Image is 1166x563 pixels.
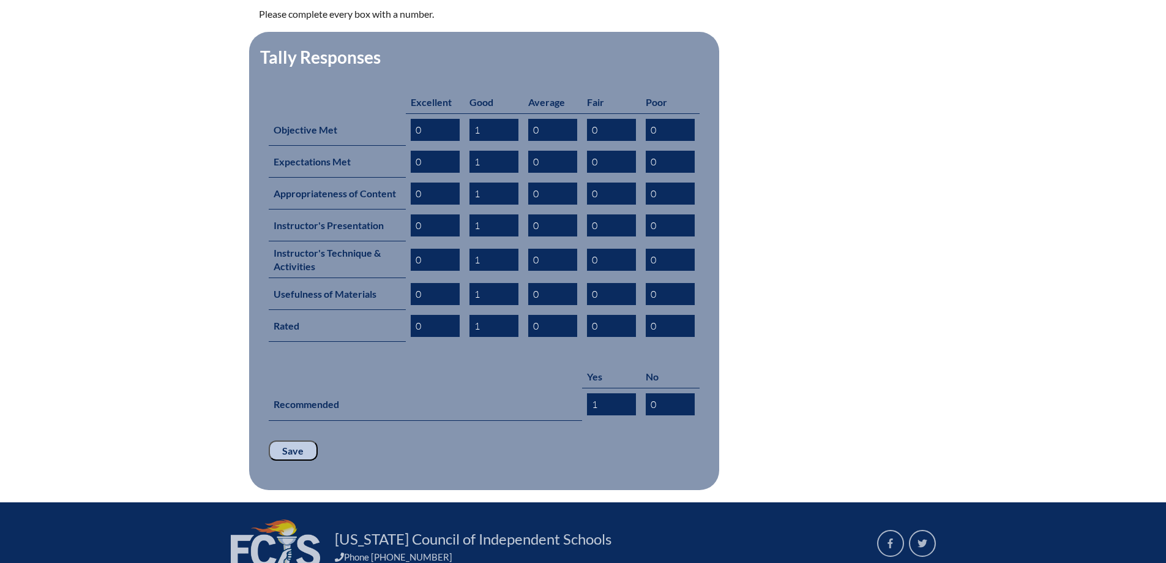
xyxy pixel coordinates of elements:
[641,91,700,114] th: Poor
[335,551,862,562] div: Phone [PHONE_NUMBER]
[465,91,523,114] th: Good
[269,440,318,461] input: Save
[582,91,641,114] th: Fair
[330,529,616,549] a: [US_STATE] Council of Independent Schools
[259,47,382,67] legend: Tally Responses
[406,91,465,114] th: Excellent
[641,365,700,388] th: No
[269,178,406,210] th: Appropriateness of Content
[523,91,582,114] th: Average
[269,241,406,278] th: Instructor's Technique & Activities
[269,210,406,241] th: Instructor's Presentation
[269,278,406,310] th: Usefulness of Materials
[269,113,406,146] th: Objective Met
[269,388,582,421] th: Recommended
[582,365,641,388] th: Yes
[259,6,690,22] p: Please complete every box with a number.
[269,146,406,178] th: Expectations Met
[269,310,406,342] th: Rated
